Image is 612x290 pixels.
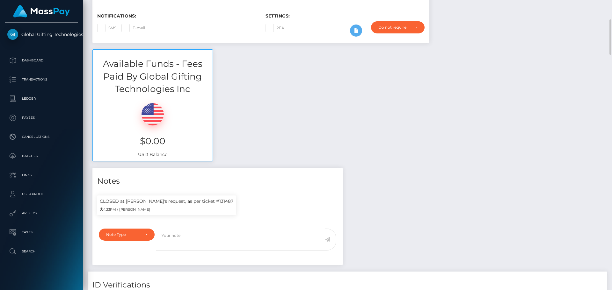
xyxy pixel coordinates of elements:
[7,132,76,142] p: Cancellations
[7,228,76,237] p: Taxes
[5,224,78,240] a: Taxes
[5,53,78,68] a: Dashboard
[266,13,424,19] h6: Settings:
[5,32,78,37] span: Global Gifting Technologies Inc
[106,232,140,237] div: Note Type
[5,91,78,107] a: Ledger
[378,25,410,30] div: Do not require
[5,148,78,164] a: Batches
[7,56,76,65] p: Dashboard
[7,75,76,84] p: Transactions
[7,151,76,161] p: Batches
[98,135,208,147] h3: $0.00
[7,247,76,256] p: Search
[7,29,18,40] img: Global Gifting Technologies Inc
[5,72,78,88] a: Transactions
[7,94,76,103] p: Ledger
[13,5,70,18] img: MassPay Logo
[97,24,116,32] label: SMS
[7,209,76,218] p: API Keys
[5,167,78,183] a: Links
[97,176,338,187] h4: Notes
[93,95,213,161] div: USD Balance
[121,24,145,32] label: E-mail
[5,110,78,126] a: Payees
[5,205,78,221] a: API Keys
[97,13,256,19] h6: Notifications:
[7,113,76,123] p: Payees
[5,186,78,202] a: User Profile
[5,129,78,145] a: Cancellations
[371,21,425,33] button: Do not require
[100,207,150,212] small: 4:23PM / [PERSON_NAME]
[142,103,164,125] img: USD.png
[7,170,76,180] p: Links
[99,229,155,241] button: Note Type
[7,189,76,199] p: User Profile
[266,24,284,32] label: 2FA
[5,244,78,259] a: Search
[93,58,213,95] h3: Available Funds - Fees Paid By Global Gifting Technologies Inc
[100,198,233,205] p: CLOSED at [PERSON_NAME]'s request, as per ticket #131487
